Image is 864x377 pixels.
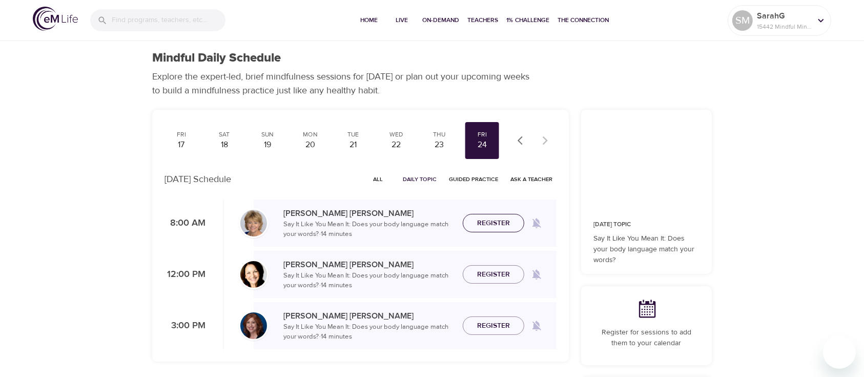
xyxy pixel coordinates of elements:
div: 22 [383,139,409,151]
span: Ask a Teacher [510,174,552,184]
img: Laurie_Weisman-min.jpg [240,261,267,288]
span: Guided Practice [449,174,498,184]
div: Sun [255,130,280,139]
p: [PERSON_NAME] [PERSON_NAME] [283,259,455,271]
p: Say It Like You Mean It: Does your body language match your words? · 14 minutes [283,271,455,291]
button: Register [463,214,524,233]
span: Remind me when a class goes live every Friday at 3:00 PM [524,313,549,338]
div: Fri [169,130,194,139]
span: Home [357,15,381,26]
p: Say It Like You Mean It: Does your body language match your words? [593,233,700,266]
p: Explore the expert-led, brief mindfulness sessions for [DATE] or plan out your upcoming weeks to ... [152,70,537,97]
button: Register [463,265,524,284]
div: 17 [169,139,194,151]
img: Lisa_Wickham-min.jpg [240,210,267,236]
div: 21 [341,139,366,151]
span: On-Demand [422,15,459,26]
p: SarahG [757,10,811,22]
span: Register [477,217,510,230]
p: 8:00 AM [164,216,205,230]
p: [DATE] Topic [593,220,700,229]
input: Find programs, teachers, etc... [112,9,225,31]
div: 23 [426,139,452,151]
div: Fri [469,130,495,139]
button: Guided Practice [445,171,502,187]
span: Teachers [467,15,498,26]
div: Tue [341,130,366,139]
div: 24 [469,139,495,151]
span: Remind me when a class goes live every Friday at 12:00 PM [524,262,549,287]
span: 1% Challenge [506,15,549,26]
button: Daily Topic [399,171,441,187]
p: Say It Like You Mean It: Does your body language match your words? · 14 minutes [283,322,455,342]
div: Sat [212,130,237,139]
iframe: Button to launch messaging window [823,336,856,369]
p: 12:00 PM [164,268,205,282]
p: [PERSON_NAME] [PERSON_NAME] [283,207,455,220]
span: Register [477,268,510,281]
button: All [362,171,395,187]
span: The Connection [558,15,609,26]
p: 15442 Mindful Minutes [757,22,811,31]
div: Mon [298,130,323,139]
span: Daily Topic [403,174,437,184]
span: Live [389,15,414,26]
div: 19 [255,139,280,151]
div: Thu [426,130,452,139]
p: 3:00 PM [164,319,205,333]
button: Ask a Teacher [506,171,557,187]
p: [DATE] Schedule [164,172,231,186]
img: logo [33,7,78,31]
p: Register for sessions to add them to your calendar [593,327,700,349]
p: [PERSON_NAME] [PERSON_NAME] [283,310,455,322]
div: SM [732,10,753,31]
div: Wed [383,130,409,139]
span: All [366,174,390,184]
span: Register [477,320,510,332]
span: Remind me when a class goes live every Friday at 8:00 AM [524,211,549,235]
p: Say It Like You Mean It: Does your body language match your words? · 14 minutes [283,220,455,240]
div: 18 [212,139,237,151]
button: Register [463,316,524,335]
img: Elaine_Smookler-min.jpg [240,312,267,339]
h1: Mindful Daily Schedule [152,51,281,66]
div: 20 [298,139,323,151]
